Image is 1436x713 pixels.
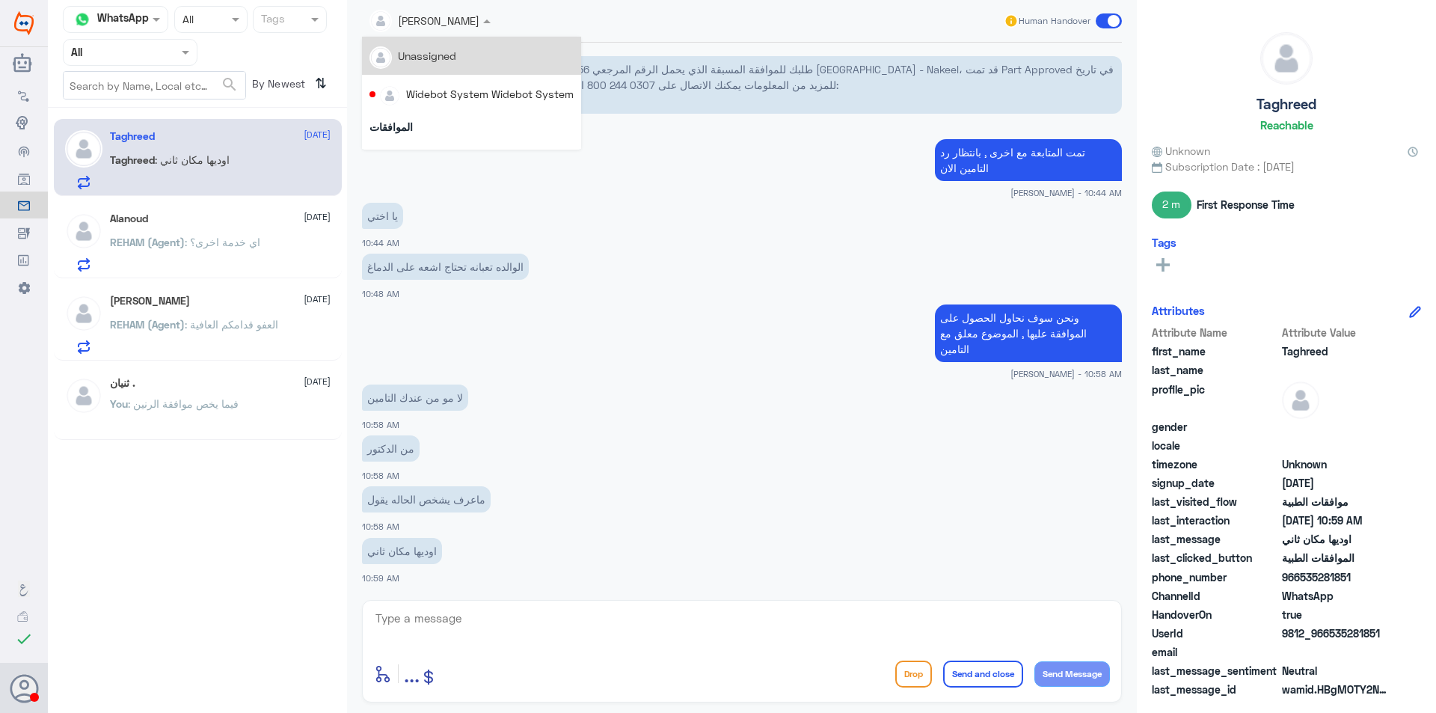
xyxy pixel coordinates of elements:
button: Avatar [10,674,38,703]
button: ... [404,657,420,691]
span: last_message_sentiment [1152,663,1279,679]
span: [DATE] [304,128,331,141]
img: defaultAdmin.png [65,377,102,414]
h5: Sara Alghannam [110,295,190,307]
span: signup_date [1152,475,1279,491]
span: last_message [1152,531,1279,547]
span: الموافقات الطبية [1282,550,1390,566]
span: last_interaction [1152,512,1279,528]
span: null [1282,644,1390,660]
span: Human Handover [1019,14,1090,28]
span: : اي خدمة اخرى؟ [185,236,260,248]
div: الموافقات [362,113,581,141]
span: ChannelId [1152,588,1279,604]
h6: Attributes [1152,304,1205,317]
span: Attribute Value [1282,325,1390,340]
img: defaultAdmin.png [65,212,102,250]
span: First Response Time [1197,197,1295,212]
span: first_name [1152,343,1279,359]
span: null [1282,419,1390,435]
span: You [110,397,128,410]
span: phone_number [1152,569,1279,585]
span: 10:58 AM [362,471,399,480]
span: اوديها مكان ثاني [1282,531,1390,547]
span: last_clicked_button [1152,550,1279,566]
span: search [221,76,239,94]
span: last_name [1152,362,1279,378]
span: Taghreed [1282,343,1390,359]
span: gender [1152,419,1279,435]
span: Unknown [1152,143,1210,159]
div: Unassigned [398,48,456,64]
span: [PERSON_NAME] - 10:44 AM [1010,186,1122,199]
p: 18/8/2025, 10:58 AM [362,435,420,462]
span: Subscription Date : [DATE] [1152,159,1421,174]
i: check [15,630,33,648]
img: defaultAdmin.png [65,295,102,332]
span: ... [404,660,420,687]
button: Send Message [1034,661,1110,687]
span: : فيما يخص موافقة الرنين [128,397,239,410]
span: [DATE] [304,375,331,388]
span: موافقات الطبية [1282,494,1390,509]
span: 966535281851 [1282,569,1390,585]
img: defaultAdmin.png [1282,382,1319,419]
span: 2025-08-18T07:33:44.064Z [1282,475,1390,491]
span: null [1282,438,1390,453]
button: search [221,73,239,97]
span: UserId [1152,625,1279,641]
img: defaultAdmin.png [380,86,399,105]
span: 10:48 AM [362,289,399,299]
span: profile_pic [1152,382,1279,416]
i: ⇅ [315,71,327,96]
p: 18/8/2025, 10:58 AM [362,385,468,411]
p: 18/8/2025, 10:48 AM [362,254,529,280]
span: 2 m [1152,192,1191,218]
span: By Newest [246,71,309,101]
button: Send and close [943,661,1023,688]
span: 10:58 AM [362,521,399,531]
h5: Taghreed [1256,96,1316,113]
span: 9812_966535281851 [1282,625,1390,641]
span: 10:59 AM [362,573,399,583]
p: 18/8/2025, 10:40 AM [362,56,1122,114]
p: 18/8/2025, 10:44 AM [362,203,403,229]
span: REHAM (Agent) [110,318,185,331]
span: last_visited_flow [1152,494,1279,509]
img: Widebot Logo [14,11,34,35]
span: [DATE] [304,293,331,306]
span: 2025-08-18T07:59:07.496Z [1282,512,1390,528]
span: REHAM (Agent) [110,236,185,248]
img: defaultAdmin.png [65,130,102,168]
span: 10:58 AM [362,420,399,429]
span: [DATE] [304,210,331,224]
span: timezone [1152,456,1279,472]
span: locale [1152,438,1279,453]
span: HandoverOn [1152,607,1279,622]
img: defaultAdmin.png [1261,33,1312,84]
span: email [1152,644,1279,660]
p: 18/8/2025, 10:44 AM [935,139,1122,181]
span: [PERSON_NAME] - 10:58 AM [1010,367,1122,380]
span: 0 [1282,663,1390,679]
h5: Alanoud [110,212,148,225]
input: Search by Name, Local etc… [64,72,245,99]
span: 2 [1282,588,1390,604]
div: Widebot System Widebot System [406,86,574,102]
span: true [1282,607,1390,622]
div: Tags [259,10,285,30]
span: last_message_id [1152,682,1279,697]
h5: Taghreed [110,130,155,143]
p: 18/8/2025, 10:59 AM [362,538,442,564]
p: 18/8/2025, 10:58 AM [935,305,1122,362]
h6: Reachable [1260,118,1313,132]
span: Unknown [1282,456,1390,472]
button: Drop [895,661,932,688]
img: defaultAdmin.png [371,48,390,67]
span: 10:44 AM [362,238,399,248]
p: 18/8/2025, 10:58 AM [362,486,491,512]
h6: Tags [1152,236,1176,249]
span: : اوديها مكان ثاني [155,153,230,166]
span: : العفو قدامكم العافية [185,318,278,331]
span: Taghreed [110,153,155,166]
